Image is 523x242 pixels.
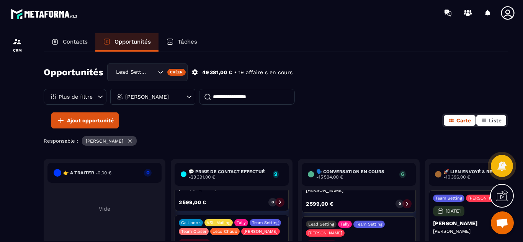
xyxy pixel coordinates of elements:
div: Ouvrir le chat [491,211,514,234]
span: 0,00 € [98,170,111,175]
p: Team Setting [435,196,462,201]
p: [PERSON_NAME] [125,94,169,99]
h6: 🚀 Lien envoyé & Relance - [443,169,523,180]
a: Contacts [44,33,95,52]
span: Carte [456,117,471,123]
p: 2 599,00 € [306,201,333,206]
span: 23 391,00 € [191,174,215,180]
p: 2 599,00 € [179,200,206,205]
p: Tally [340,222,350,227]
p: 49 381,00 € [202,69,232,76]
button: Ajout opportunité [51,112,119,128]
p: [PERSON_NAME] [468,196,502,201]
p: Tally [237,220,246,225]
h2: Opportunités [44,65,103,80]
p: 9 [273,171,279,177]
p: VSL Mailing [207,220,230,225]
button: Carte [444,115,476,126]
img: formation [13,37,22,46]
p: Lead Setting [308,222,334,227]
p: [PERSON_NAME] [244,229,278,234]
p: Contacts [63,38,88,45]
span: Lead Setting [114,68,148,76]
p: 0 [399,201,401,206]
p: 0 [144,170,152,175]
p: Team Setting [252,220,279,225]
p: Call book [181,220,201,225]
p: [PERSON_NAME] [86,138,123,144]
div: Créer [167,69,186,76]
p: 0 [271,200,274,205]
button: Liste [476,115,506,126]
span: 10 396,00 € [446,174,470,180]
div: Search for option [107,63,188,81]
p: Tâches [178,38,197,45]
p: Responsable : [44,138,78,144]
a: formationformationCRM [2,31,33,58]
p: Plus de filtre [59,94,93,99]
span: Liste [489,117,502,123]
p: • [234,69,237,76]
p: Opportunités [114,38,151,45]
h6: 💬 Prise de contact effectué - [188,169,269,180]
p: 19 affaire s en cours [239,69,293,76]
p: Team Setting [356,222,382,227]
p: [PERSON_NAME] [308,231,342,236]
img: logo [11,7,80,21]
a: Opportunités [95,33,159,52]
input: Search for option [148,68,156,76]
h6: 👉 A traiter - [63,170,111,175]
span: Ajout opportunité [67,117,114,124]
span: 15 594,00 € [319,174,343,180]
h6: 🗣️ Conversation en cours - [316,169,396,180]
p: Lead Chaud [212,229,237,234]
p: [DATE] [446,208,461,214]
p: Vide [47,206,162,212]
p: [PERSON_NAME] [306,187,412,193]
p: Team Closer [181,229,206,234]
p: 6 [399,171,406,177]
p: CRM [2,48,33,52]
a: Tâches [159,33,205,52]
